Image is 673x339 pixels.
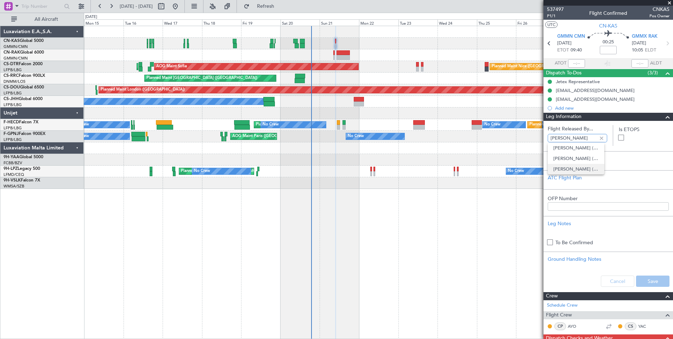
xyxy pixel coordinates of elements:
div: ATC Flight Plan [548,174,669,181]
div: Jetex Representative [556,79,600,85]
a: GMMN/CMN [4,44,28,49]
div: Ground Handling Notes [548,255,669,263]
div: Tue 23 [398,19,438,26]
span: CNKAS [649,6,669,13]
a: DNMM/LOS [4,79,25,84]
a: CS-RRCFalcon 900LX [4,74,45,78]
div: Thu 25 [477,19,516,26]
div: Sat 20 [281,19,320,26]
span: CN-KAS [599,22,617,30]
div: Planned Maint [GEOGRAPHIC_DATA] ([GEOGRAPHIC_DATA]) [529,119,640,130]
span: 09:40 [571,47,582,54]
span: Refresh [251,4,281,9]
a: 9H-LPZLegacy 500 [4,167,40,171]
div: Add new [555,105,669,111]
div: Sun 21 [320,19,359,26]
div: Wed 24 [438,19,477,26]
div: No Crew [508,166,524,177]
span: 9H-LPZ [4,167,18,171]
span: Crew [546,292,558,300]
div: Planned [GEOGRAPHIC_DATA] ([GEOGRAPHIC_DATA]) [181,166,281,177]
a: LFPB/LBG [4,125,22,131]
span: CS-DOU [4,85,20,90]
div: Planned Maint Nice ([GEOGRAPHIC_DATA]) [492,61,570,72]
div: Trial Flight Plan [548,155,669,162]
span: Flight Released By... [548,125,607,132]
a: CS-DTRFalcon 2000 [4,62,43,66]
span: ALDT [650,60,662,67]
div: Fri 19 [241,19,281,26]
a: AYO [568,323,584,329]
div: Planned Maint [GEOGRAPHIC_DATA] ([GEOGRAPHIC_DATA]) [256,119,367,130]
a: LFMD/CEQ [4,172,24,177]
a: FCBB/BZV [4,160,22,166]
a: 9H-VSLKFalcon 7X [4,178,40,183]
button: UTC [545,21,558,28]
div: [EMAIL_ADDRESS][DOMAIN_NAME] [556,96,635,102]
span: Dispatch To-Dos [546,69,581,77]
a: 9H-YAAGlobal 5000 [4,155,43,159]
span: 10:05 [632,47,643,54]
span: All Aircraft [18,17,74,22]
a: LFPB/LBG [4,102,22,107]
span: CS-JHH [4,97,19,101]
span: [DATE] [557,40,572,47]
div: No Crew [484,119,501,130]
a: F-HECDFalcon 7X [4,120,38,124]
span: 00:25 [603,39,614,46]
div: Tue 16 [124,19,163,26]
span: 537497 [547,6,564,13]
input: --:-- [568,59,585,68]
span: CS-RRC [4,74,19,78]
span: ETOT [557,47,569,54]
a: CN-KASGlobal 5000 [4,39,44,43]
span: [PERSON_NAME] (CBL) [553,143,599,153]
span: GMMN CMN [557,33,585,40]
span: GMMX RAK [632,33,658,40]
a: WMSA/SZB [4,184,24,189]
div: Wed 17 [163,19,202,26]
div: Thu 18 [202,19,241,26]
div: Flight Confirmed [589,10,627,17]
a: LFPB/LBG [4,137,22,142]
div: No Crew [348,131,364,142]
a: CS-DOUGlobal 6500 [4,85,44,90]
div: Mon 22 [359,19,398,26]
div: Mon 15 [84,19,124,26]
div: Leg Notes [548,220,669,227]
button: All Aircraft [8,14,76,25]
a: CN-RAKGlobal 6000 [4,50,44,55]
span: F-GPNJ [4,132,19,136]
a: LFPB/LBG [4,91,22,96]
div: [EMAIL_ADDRESS][DOMAIN_NAME] [556,87,635,93]
span: ELDT [645,47,656,54]
input: Type something... [551,133,597,143]
div: Fri 26 [516,19,555,26]
span: Pos Owner [649,13,669,19]
button: Refresh [240,1,283,12]
div: Planned Maint [GEOGRAPHIC_DATA] ([GEOGRAPHIC_DATA]) [146,73,257,84]
a: GMMN/CMN [4,56,28,61]
div: AOG Maint Sofia [156,61,187,72]
span: [PERSON_NAME] ([PERSON_NAME]) [553,164,599,174]
span: [DATE] [632,40,646,47]
a: YAC [638,323,654,329]
span: ATOT [555,60,566,67]
label: OFP Number [548,195,669,202]
div: CS [625,322,636,330]
div: Planned Maint London ([GEOGRAPHIC_DATA]) [101,85,185,95]
span: [DATE] - [DATE] [120,3,153,10]
input: Trip Number [21,1,62,12]
a: CS-JHHGlobal 6000 [4,97,43,101]
a: Schedule Crew [547,302,578,309]
span: CN-RAK [4,50,20,55]
span: 9H-VSLK [4,178,21,183]
a: LFPB/LBG [4,67,22,73]
div: AOG Maint Paris ([GEOGRAPHIC_DATA]) [232,131,306,142]
div: No Crew [194,166,210,177]
span: Flight Crew [546,311,572,319]
span: CS-DTR [4,62,19,66]
div: [DATE] [85,14,97,20]
span: CN-KAS [4,39,20,43]
div: No Crew [263,119,279,130]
